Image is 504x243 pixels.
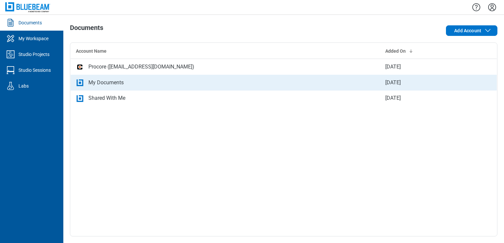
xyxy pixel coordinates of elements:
[5,17,16,28] svg: Documents
[487,2,497,13] button: Settings
[380,91,465,106] td: [DATE]
[5,81,16,91] svg: Labs
[380,75,465,91] td: [DATE]
[18,51,49,58] div: Studio Projects
[454,27,481,34] span: Add Account
[385,48,460,54] div: Added On
[380,59,465,75] td: [DATE]
[18,19,42,26] div: Documents
[18,35,48,42] div: My Workspace
[5,49,16,60] svg: Studio Projects
[88,94,125,102] div: Shared With Me
[5,65,16,75] svg: Studio Sessions
[70,43,497,106] table: bb-data-table
[446,25,497,36] button: Add Account
[5,2,50,12] img: Bluebeam, Inc.
[18,83,29,89] div: Labs
[76,48,375,54] div: Account Name
[70,24,103,35] h1: Documents
[88,63,194,71] div: Procore ([EMAIL_ADDRESS][DOMAIN_NAME])
[18,67,51,73] div: Studio Sessions
[88,79,124,87] div: My Documents
[5,33,16,44] svg: My Workspace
